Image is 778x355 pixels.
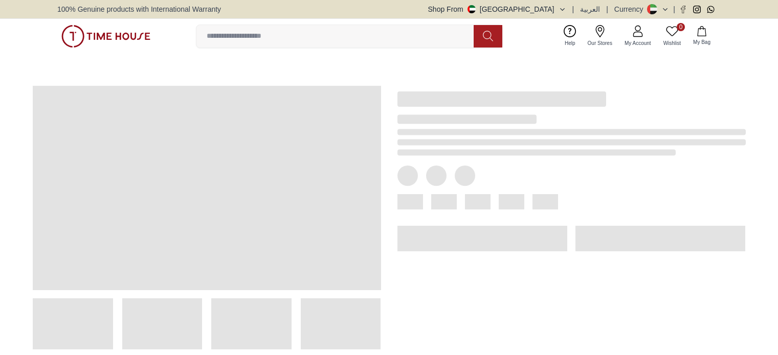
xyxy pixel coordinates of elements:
[584,39,616,47] span: Our Stores
[673,4,675,14] span: |
[657,23,687,49] a: 0Wishlist
[572,4,574,14] span: |
[57,4,221,14] span: 100% Genuine products with International Warranty
[61,25,150,48] img: ...
[659,39,685,47] span: Wishlist
[582,23,618,49] a: Our Stores
[689,38,715,46] span: My Bag
[677,23,685,31] span: 0
[468,5,476,13] img: United Arab Emirates
[620,39,655,47] span: My Account
[679,6,687,13] a: Facebook
[561,39,580,47] span: Help
[580,4,600,14] button: العربية
[693,6,701,13] a: Instagram
[614,4,648,14] div: Currency
[606,4,608,14] span: |
[687,24,717,48] button: My Bag
[428,4,566,14] button: Shop From[GEOGRAPHIC_DATA]
[559,23,582,49] a: Help
[707,6,715,13] a: Whatsapp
